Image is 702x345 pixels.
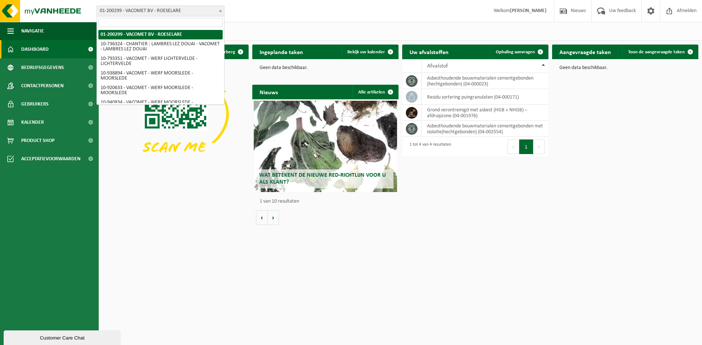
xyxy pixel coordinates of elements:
span: 01-200299 - VACOMET BV - ROESELARE [97,6,224,16]
td: asbesthoudende bouwmaterialen cementgebonden met isolatie(hechtgebonden) (04-002554) [422,121,548,137]
span: Navigatie [21,22,44,40]
li: 10-793351 - VACOMET - WERF LICHTERVELDE - LICHTERVELDE [98,54,223,69]
button: Verberg [213,45,248,59]
strong: [PERSON_NAME] [510,8,547,14]
a: Bekijk uw kalender [341,45,398,59]
li: 10-736324 - CHANTIER : LAMBRES LEZ DOUAI - VACOMET - LAMBRES LEZ DOUAI [98,39,223,54]
h2: Uw afvalstoffen [402,45,456,59]
button: Next [533,139,545,154]
p: 1 van 10 resultaten [260,199,395,204]
span: Dashboard [21,40,49,58]
li: 10-940834 - VACOMET - WERF MOORSLEDE - MOORSLEDE [98,98,223,112]
div: 1 tot 4 van 4 resultaten [406,139,451,155]
span: Ophaling aanvragen [496,50,535,54]
span: Gebruikers [21,95,49,113]
iframe: chat widget [4,329,122,345]
span: Toon de aangevraagde taken [628,50,685,54]
span: Product Shop [21,131,54,150]
a: Ophaling aanvragen [490,45,548,59]
a: Wat betekent de nieuwe RED-richtlijn voor u als klant? [254,101,397,192]
li: 10-920633 - VACOMET - WERF MOORSLEDE - MOORSLEDE [98,83,223,98]
h2: Ingeplande taken [252,45,310,59]
td: grond verontreinigd met asbest (HGB + NHGB) – afdruipzone (04-001976) [422,105,548,121]
img: Download de VHEPlus App [102,59,249,169]
span: Afvalstof [427,63,448,69]
p: Geen data beschikbaar. [260,65,391,70]
span: Contactpersonen [21,77,64,95]
span: Kalender [21,113,44,131]
li: 10-938894 - VACOMET - WERF MOORSLEDE - MOORSLEDE [98,69,223,83]
span: Wat betekent de nieuwe RED-richtlijn voor u als klant? [259,172,386,185]
span: Bekijk uw kalender [347,50,385,54]
h2: Nieuws [252,85,285,99]
button: Previous [507,139,519,154]
button: 1 [519,139,533,154]
button: Vorige [256,210,268,225]
a: Alle artikelen [352,85,398,99]
td: asbesthoudende bouwmaterialen cementgebonden (hechtgebonden) (04-000023) [422,73,548,89]
p: Geen data beschikbaar. [559,65,691,70]
h2: Aangevraagde taken [552,45,618,59]
span: Bedrijfsgegevens [21,58,64,77]
li: 01-200299 - VACOMET BV - ROESELARE [98,30,223,39]
a: Toon de aangevraagde taken [622,45,698,59]
td: residu sortering puingranulaten (04-000171) [422,89,548,105]
span: Acceptatievoorwaarden [21,150,80,168]
span: Verberg [219,50,235,54]
button: Volgende [268,210,279,225]
span: 01-200299 - VACOMET BV - ROESELARE [97,5,224,16]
